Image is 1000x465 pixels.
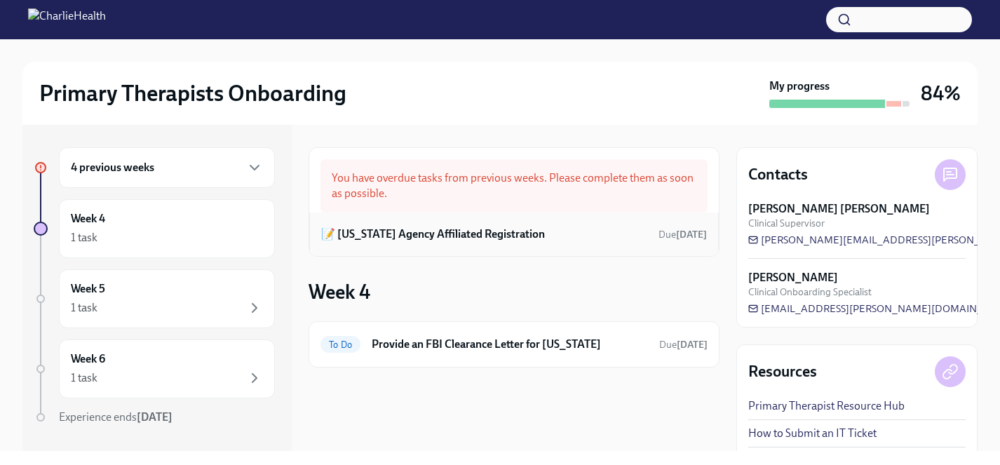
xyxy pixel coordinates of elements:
h6: 4 previous weeks [71,160,154,175]
a: How to Submit an IT Ticket [748,426,877,441]
span: Due [659,339,708,351]
strong: [DATE] [676,229,707,241]
a: To DoProvide an FBI Clearance Letter for [US_STATE]Due[DATE] [320,333,708,356]
strong: [PERSON_NAME] [748,270,838,285]
h6: 📝 [US_STATE] Agency Affiliated Registration [321,227,545,242]
h4: Resources [748,361,817,382]
h3: 84% [921,81,961,106]
span: Due [658,229,707,241]
h2: Primary Therapists Onboarding [39,79,346,107]
a: Primary Therapist Resource Hub [748,398,905,414]
a: Week 61 task [34,339,275,398]
div: 1 task [71,300,97,316]
span: To Do [320,339,360,350]
strong: [DATE] [137,410,173,424]
h4: Contacts [748,164,808,185]
span: Experience ends [59,410,173,424]
strong: [PERSON_NAME] [PERSON_NAME] [748,201,930,217]
h6: Week 6 [71,351,105,367]
strong: [DATE] [677,339,708,351]
span: August 11th, 2025 10:00 [658,228,707,241]
a: Week 51 task [34,269,275,328]
h6: Provide an FBI Clearance Letter for [US_STATE] [372,337,648,352]
h6: Week 4 [71,211,105,227]
div: 1 task [71,230,97,245]
img: CharlieHealth [28,8,106,31]
h6: Week 5 [71,281,105,297]
div: 4 previous weeks [59,147,275,188]
a: 📝 [US_STATE] Agency Affiliated RegistrationDue[DATE] [321,224,707,245]
span: Clinical Onboarding Specialist [748,285,872,299]
h3: Week 4 [309,279,370,304]
span: Clinical Supervisor [748,217,825,230]
a: Week 41 task [34,199,275,258]
div: 1 task [71,370,97,386]
strong: My progress [769,79,830,94]
div: You have overdue tasks from previous weeks. Please complete them as soon as possible. [320,159,708,213]
span: September 11th, 2025 10:00 [659,338,708,351]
